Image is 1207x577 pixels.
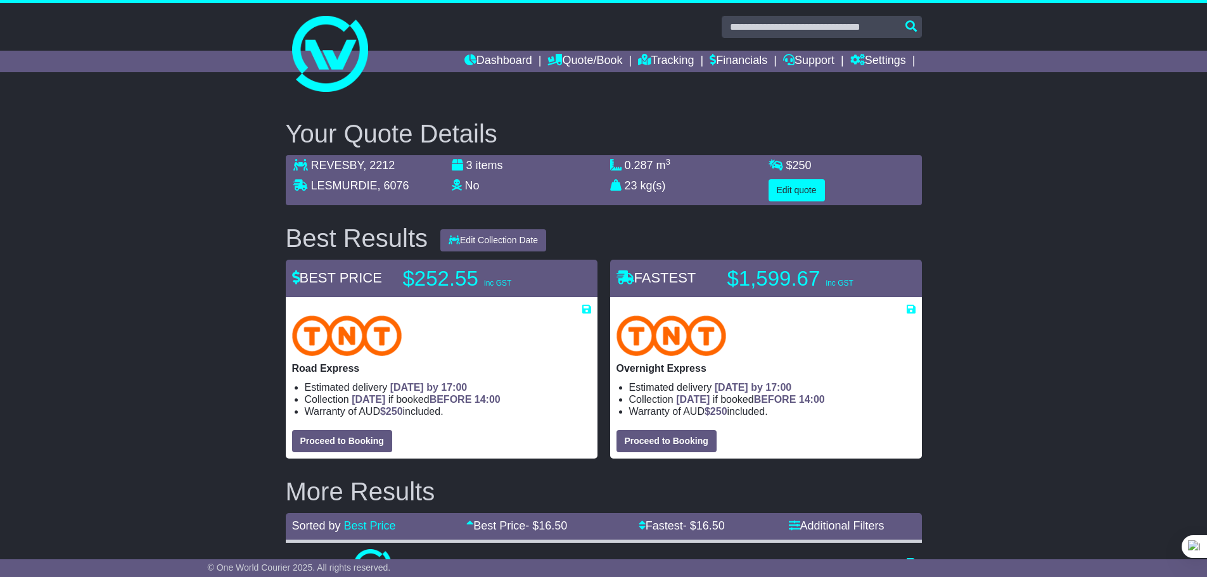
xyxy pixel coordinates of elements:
[286,120,922,148] h2: Your Quote Details
[344,519,396,532] a: Best Price
[789,519,884,532] a: Additional Filters
[799,394,825,405] span: 14:00
[305,405,591,417] li: Warranty of AUD included.
[783,51,834,72] a: Support
[466,519,567,532] a: Best Price- $16.50
[352,394,385,405] span: [DATE]
[305,381,591,393] li: Estimated delivery
[676,394,824,405] span: if booked
[292,270,382,286] span: BEST PRICE
[430,394,472,405] span: BEFORE
[208,562,391,573] span: © One World Courier 2025. All rights reserved.
[380,406,403,417] span: $
[390,382,468,393] span: [DATE] by 17:00
[440,229,546,251] button: Edit Collection Date
[279,224,435,252] div: Best Results
[616,362,916,374] p: Overnight Express
[850,51,906,72] a: Settings
[666,157,671,167] sup: 3
[475,394,501,405] span: 14:00
[525,519,567,532] span: - $
[311,159,364,172] span: REVESBY
[696,519,725,532] span: 16.50
[292,430,392,452] button: Proceed to Booking
[292,315,402,356] img: TNT Domestic: Road Express
[547,51,622,72] a: Quote/Book
[484,279,511,288] span: inc GST
[466,159,473,172] span: 3
[386,406,403,417] span: 250
[465,179,480,192] span: No
[616,430,717,452] button: Proceed to Booking
[710,406,727,417] span: 250
[656,159,671,172] span: m
[638,51,694,72] a: Tracking
[786,159,812,172] span: $
[676,394,710,405] span: [DATE]
[616,315,727,356] img: TNT Domestic: Overnight Express
[793,159,812,172] span: 250
[683,519,725,532] span: - $
[826,279,853,288] span: inc GST
[352,394,500,405] span: if booked
[625,179,637,192] span: 23
[539,519,567,532] span: 16.50
[305,393,591,405] li: Collection
[292,519,341,532] span: Sorted by
[641,179,666,192] span: kg(s)
[476,159,503,172] span: items
[629,393,916,405] li: Collection
[464,51,532,72] a: Dashboard
[769,179,825,201] button: Edit quote
[715,382,792,393] span: [DATE] by 17:00
[625,159,653,172] span: 0.287
[292,362,591,374] p: Road Express
[286,478,922,505] h2: More Results
[311,179,378,192] span: LESMURDIE
[363,159,395,172] span: , 2212
[403,266,561,291] p: $252.55
[616,270,696,286] span: FASTEST
[378,179,409,192] span: , 6076
[639,519,725,532] a: Fastest- $16.50
[629,405,916,417] li: Warranty of AUD included.
[629,381,916,393] li: Estimated delivery
[754,394,796,405] span: BEFORE
[727,266,886,291] p: $1,599.67
[710,51,767,72] a: Financials
[705,406,727,417] span: $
